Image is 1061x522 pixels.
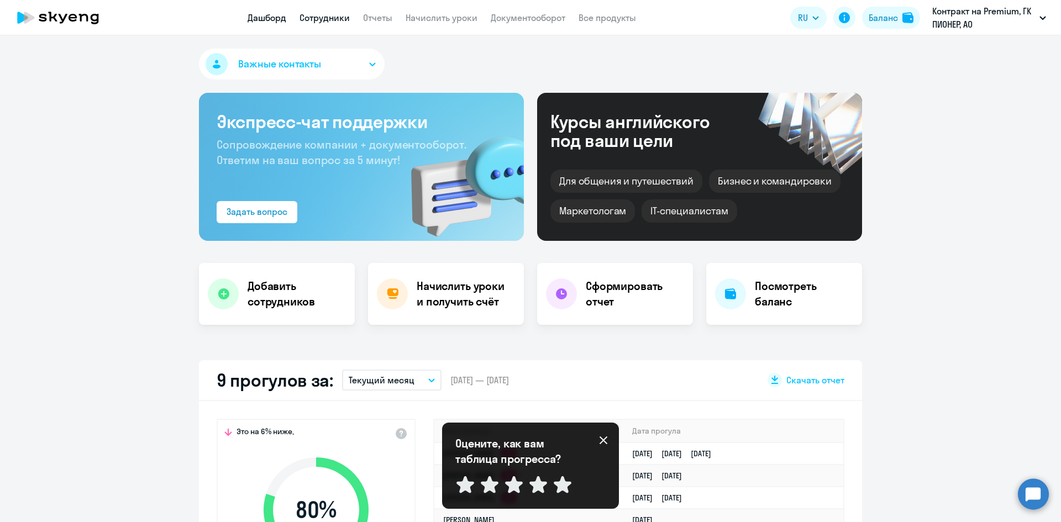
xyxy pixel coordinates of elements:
[217,138,466,167] span: Сопровождение компании + документооборот. Ответим на ваш вопрос за 5 минут!
[248,278,346,309] h4: Добавить сотрудников
[632,493,691,503] a: [DATE][DATE]
[455,436,577,467] p: Оцените, как вам таблица прогресса?
[550,112,739,150] div: Курсы английского под ваши цели
[709,170,841,193] div: Бизнес и командировки
[632,471,691,481] a: [DATE][DATE]
[395,117,524,241] img: bg-img
[632,449,720,458] a: [DATE][DATE][DATE]
[349,373,414,387] p: Текущий месяц
[550,199,635,223] div: Маркетологам
[450,374,509,386] span: [DATE] — [DATE]
[862,7,920,29] button: Балансbalance
[798,11,808,24] span: RU
[623,420,843,442] th: Дата прогула
[237,426,294,440] span: Это на 6% ниже,
[300,12,350,23] a: Сотрудники
[406,12,477,23] a: Начислить уроки
[790,7,827,29] button: RU
[434,420,623,442] th: Имя ученика
[786,374,844,386] span: Скачать отчет
[217,201,297,223] button: Задать вопрос
[342,370,442,391] button: Текущий месяц
[642,199,737,223] div: IT-специалистам
[417,278,513,309] h4: Начислить уроки и получить счёт
[199,49,385,80] button: Важные контакты
[491,12,565,23] a: Документооборот
[927,4,1052,31] button: Контракт на Premium, ГК ПИОНЕР, АО
[248,12,286,23] a: Дашборд
[932,4,1035,31] p: Контракт на Premium, ГК ПИОНЕР, АО
[586,278,684,309] h4: Сформировать отчет
[217,110,506,133] h3: Экспресс-чат поддержки
[579,12,636,23] a: Все продукты
[550,170,702,193] div: Для общения и путешествий
[869,11,898,24] div: Баланс
[217,369,333,391] h2: 9 прогулов за:
[227,205,287,218] div: Задать вопрос
[755,278,853,309] h4: Посмотреть баланс
[363,12,392,23] a: Отчеты
[238,57,321,71] span: Важные контакты
[902,12,913,23] img: balance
